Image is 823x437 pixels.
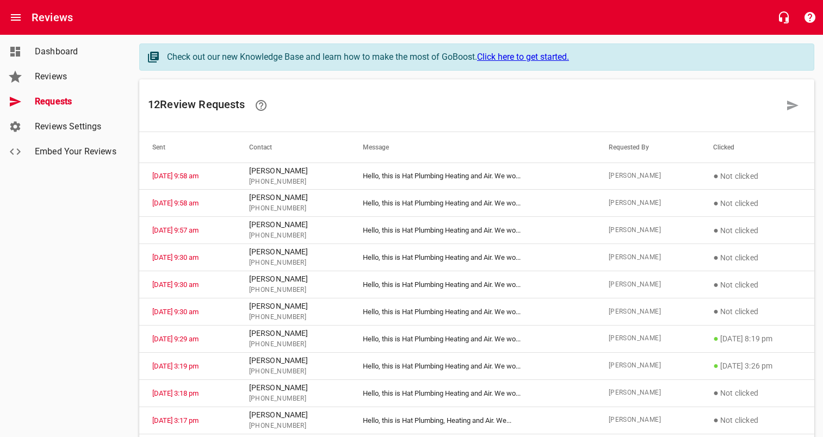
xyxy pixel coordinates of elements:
span: [PERSON_NAME] [609,333,688,344]
a: [DATE] 9:58 am [152,172,199,180]
a: [DATE] 3:17 pm [152,416,199,424]
h6: 12 Review Request s [148,92,779,118]
span: [PERSON_NAME] [609,252,688,263]
span: [PHONE_NUMBER] [249,230,337,241]
span: [PERSON_NAME] [609,360,688,371]
th: Contact [236,132,350,163]
span: ● [713,171,719,181]
td: Hello, this is Hat Plumbing Heating and Air. We wo ... [350,217,595,244]
span: ● [713,360,719,371]
span: ● [713,333,719,344]
button: Live Chat [771,4,797,30]
span: ● [713,388,719,398]
span: [PHONE_NUMBER] [249,312,337,323]
span: ● [713,252,719,263]
span: [PERSON_NAME] [609,279,688,290]
p: [PERSON_NAME] [249,192,337,203]
p: Not clicked [713,197,801,210]
span: [PHONE_NUMBER] [249,394,337,404]
th: Message [350,132,595,163]
span: [PHONE_NUMBER] [249,366,337,377]
a: [DATE] 9:29 am [152,335,199,343]
th: Clicked [700,132,814,163]
td: Hello, this is Hat Plumbing Heating and Air. We wo ... [350,298,595,326]
a: [DATE] 3:18 pm [152,389,199,397]
span: [PERSON_NAME] [609,307,688,317]
p: [PERSON_NAME] [249,273,337,285]
td: Hello, this is Hat Plumbing Heating and Air. We wo ... [350,244,595,271]
span: Dashboard [35,45,117,58]
a: [DATE] 9:58 am [152,199,199,207]
span: [PHONE_NUMBER] [249,339,337,350]
span: ● [713,279,719,290]
td: Hello, this is Hat Plumbing Heating and Air. We wo ... [350,190,595,217]
th: Requested By [596,132,701,163]
p: Not clicked [713,305,801,318]
p: Not clicked [713,224,801,237]
td: Hello, this is Hat Plumbing Heating and Air. We wo ... [350,379,595,407]
td: Hello, this is Hat Plumbing Heating and Air. We wo ... [350,163,595,190]
p: [PERSON_NAME] [249,165,337,177]
p: Not clicked [713,170,801,183]
p: Not clicked [713,386,801,399]
td: Hello, this is Hat Plumbing Heating and Air. We wo ... [350,352,595,379]
span: [PERSON_NAME] [609,415,688,426]
th: Sent [139,132,236,163]
span: Reviews Settings [35,120,117,133]
p: [PERSON_NAME] [249,382,337,394]
span: ● [713,198,719,208]
td: Hello, this is Hat Plumbing Heating and Air. We wo ... [350,325,595,352]
span: [PERSON_NAME] [609,225,688,236]
p: [PERSON_NAME] [249,328,337,339]
a: [DATE] 9:57 am [152,226,199,234]
a: Request a review [779,92,806,118]
div: Check out our new Knowledge Base and learn how to make the most of GoBoost. [167,51,803,64]
button: Open drawer [3,4,29,30]
a: [DATE] 9:30 am [152,253,199,261]
td: Hello, this is Hat Plumbing, Heating and Air. We ... [350,407,595,434]
span: [PHONE_NUMBER] [249,203,337,214]
a: [DATE] 9:30 am [152,280,199,289]
span: ● [713,415,719,425]
p: [PERSON_NAME] [249,355,337,366]
p: [PERSON_NAME] [249,246,337,258]
a: Learn how requesting reviews can improve your online presence [248,92,274,118]
a: [DATE] 9:30 am [152,308,199,316]
span: [PHONE_NUMBER] [249,258,337,269]
span: ● [713,306,719,316]
p: [PERSON_NAME] [249,219,337,230]
h6: Reviews [32,9,73,26]
span: ● [713,225,719,235]
span: [PHONE_NUMBER] [249,177,337,188]
span: [PHONE_NUMBER] [249,285,337,296]
span: [PERSON_NAME] [609,198,688,209]
span: [PHONE_NUMBER] [249,421,337,432]
p: [DATE] 3:26 pm [713,359,801,372]
a: [DATE] 3:19 pm [152,362,199,370]
p: [PERSON_NAME] [249,301,337,312]
p: Not clicked [713,414,801,427]
span: [PERSON_NAME] [609,171,688,182]
span: Embed Your Reviews [35,145,117,158]
p: Not clicked [713,251,801,264]
a: Click here to get started. [477,52,569,62]
p: Not clicked [713,278,801,291]
span: Requests [35,95,117,108]
span: Reviews [35,70,117,83]
span: [PERSON_NAME] [609,388,688,398]
button: Support Portal [797,4,823,30]
td: Hello, this is Hat Plumbing Heating and Air. We wo ... [350,271,595,298]
p: [DATE] 8:19 pm [713,332,801,345]
p: [PERSON_NAME] [249,409,337,421]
